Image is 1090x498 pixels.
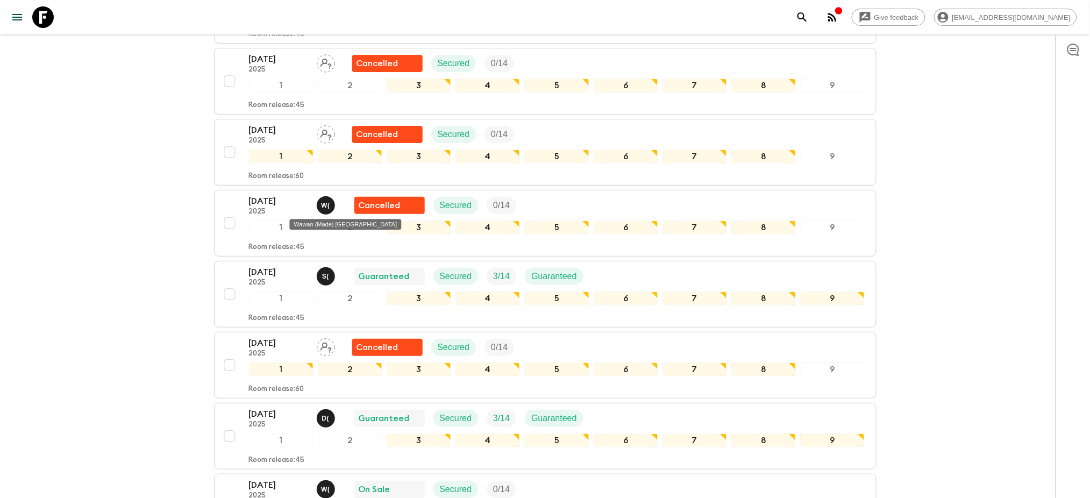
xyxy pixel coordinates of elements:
[524,150,589,163] div: 5
[317,267,337,286] button: S(
[290,219,402,230] div: Wawan (Made) [GEOGRAPHIC_DATA]
[249,172,304,181] p: Room release: 60
[249,456,305,465] p: Room release: 45
[249,137,308,145] p: 2025
[387,150,451,163] div: 3
[662,362,727,376] div: 7
[249,266,308,279] p: [DATE]
[524,291,589,305] div: 5
[249,79,314,93] div: 1
[455,79,520,93] div: 4
[249,195,308,208] p: [DATE]
[731,79,796,93] div: 8
[431,339,476,356] div: Secured
[800,150,865,163] div: 9
[214,261,877,328] button: [DATE]2025Shandy (Putu) Sandhi Astra JuniawanGuaranteedSecuredTrip FillGuaranteed123456789Room re...
[455,433,520,447] div: 4
[352,126,423,143] div: Flash Pack cancellation
[487,268,516,285] div: Trip Fill
[531,270,577,283] p: Guaranteed
[731,220,796,234] div: 8
[594,291,658,305] div: 6
[214,332,877,399] button: [DATE]2025Assign pack leaderFlash Pack cancellationSecuredTrip Fill123456789Room release:60
[249,362,314,376] div: 1
[317,271,337,279] span: Shandy (Putu) Sandhi Astra Juniawan
[433,268,479,285] div: Secured
[440,199,472,212] p: Secured
[249,220,314,234] div: 1
[249,314,305,323] p: Room release: 45
[438,57,470,70] p: Secured
[433,481,479,498] div: Secured
[440,270,472,283] p: Secured
[440,412,472,425] p: Secured
[485,55,514,72] div: Trip Fill
[357,341,398,354] p: Cancelled
[487,481,516,498] div: Trip Fill
[249,385,304,394] p: Room release: 60
[455,150,520,163] div: 4
[214,190,877,257] button: [DATE]2025Wawan (Made) MurawanFlash Pack cancellationSecuredTrip Fill123456789Room release:45
[357,128,398,141] p: Cancelled
[455,291,520,305] div: 4
[662,220,727,234] div: 7
[800,291,865,305] div: 9
[431,55,476,72] div: Secured
[800,79,865,93] div: 9
[387,79,451,93] div: 3
[214,48,877,115] button: [DATE]2025Assign pack leaderFlash Pack cancellationSecuredTrip Fill123456789Room release:45
[214,403,877,469] button: [DATE]2025Dika (Kadek) SuardikaGuaranteedSecuredTrip FillGuaranteed123456789Room release:45
[524,79,589,93] div: 5
[249,279,308,287] p: 2025
[731,433,796,447] div: 8
[868,13,925,22] span: Give feedback
[214,119,877,186] button: [DATE]2025Assign pack leaderFlash Pack cancellationSecuredTrip Fill123456789Room release:60
[485,339,514,356] div: Trip Fill
[249,337,308,350] p: [DATE]
[359,199,401,212] p: Cancelled
[387,220,451,234] div: 3
[800,220,865,234] div: 9
[662,433,727,447] div: 7
[387,291,451,305] div: 3
[352,55,423,72] div: Flash Pack cancellation
[800,362,865,376] div: 9
[487,410,516,427] div: Trip Fill
[662,79,727,93] div: 7
[440,483,472,496] p: Secured
[594,150,658,163] div: 6
[249,53,308,66] p: [DATE]
[934,9,1077,26] div: [EMAIL_ADDRESS][DOMAIN_NAME]
[317,483,337,492] span: Wawan (Made) Murawan
[662,291,727,305] div: 7
[438,341,470,354] p: Secured
[249,408,308,421] p: [DATE]
[318,291,382,305] div: 2
[359,483,390,496] p: On Sale
[594,362,658,376] div: 6
[249,433,314,447] div: 1
[317,409,337,428] button: D(
[249,101,305,110] p: Room release: 45
[249,150,314,163] div: 1
[455,362,520,376] div: 4
[731,150,796,163] div: 8
[487,197,516,214] div: Trip Fill
[359,412,410,425] p: Guaranteed
[792,6,813,28] button: search adventures
[524,433,589,447] div: 5
[317,129,335,137] span: Assign pack leader
[317,196,337,215] button: W(
[317,200,337,208] span: Wawan (Made) Murawan
[352,339,423,356] div: Flash Pack cancellation
[594,79,658,93] div: 6
[249,479,308,492] p: [DATE]
[249,30,305,39] p: Room release: 45
[594,220,658,234] div: 6
[731,362,796,376] div: 8
[433,197,479,214] div: Secured
[800,433,865,447] div: 9
[249,350,308,358] p: 2025
[594,433,658,447] div: 6
[249,124,308,137] p: [DATE]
